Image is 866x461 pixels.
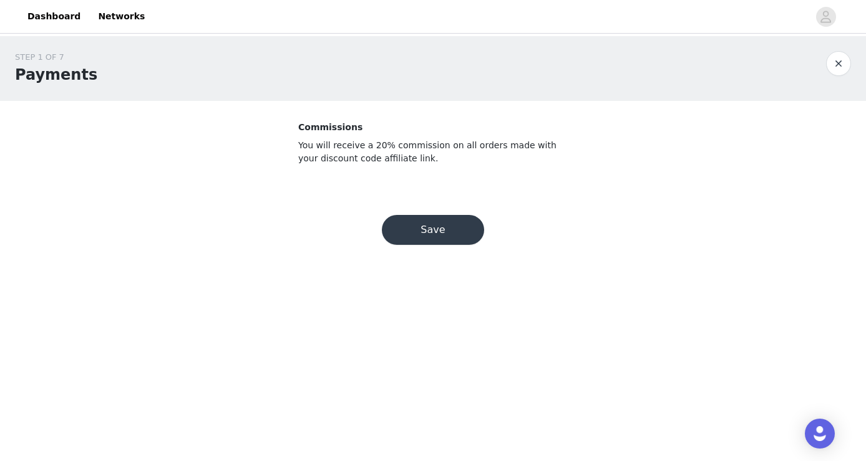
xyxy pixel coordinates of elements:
h1: Payments [15,64,97,86]
button: Save [382,215,484,245]
div: avatar [820,7,832,27]
div: STEP 1 OF 7 [15,51,97,64]
p: You will receive a 20% commission on all orders made with your discount code affiliate link. [298,139,568,165]
div: Open Intercom Messenger [805,419,835,449]
a: Dashboard [20,2,88,31]
p: Commissions [298,121,568,134]
a: Networks [90,2,152,31]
